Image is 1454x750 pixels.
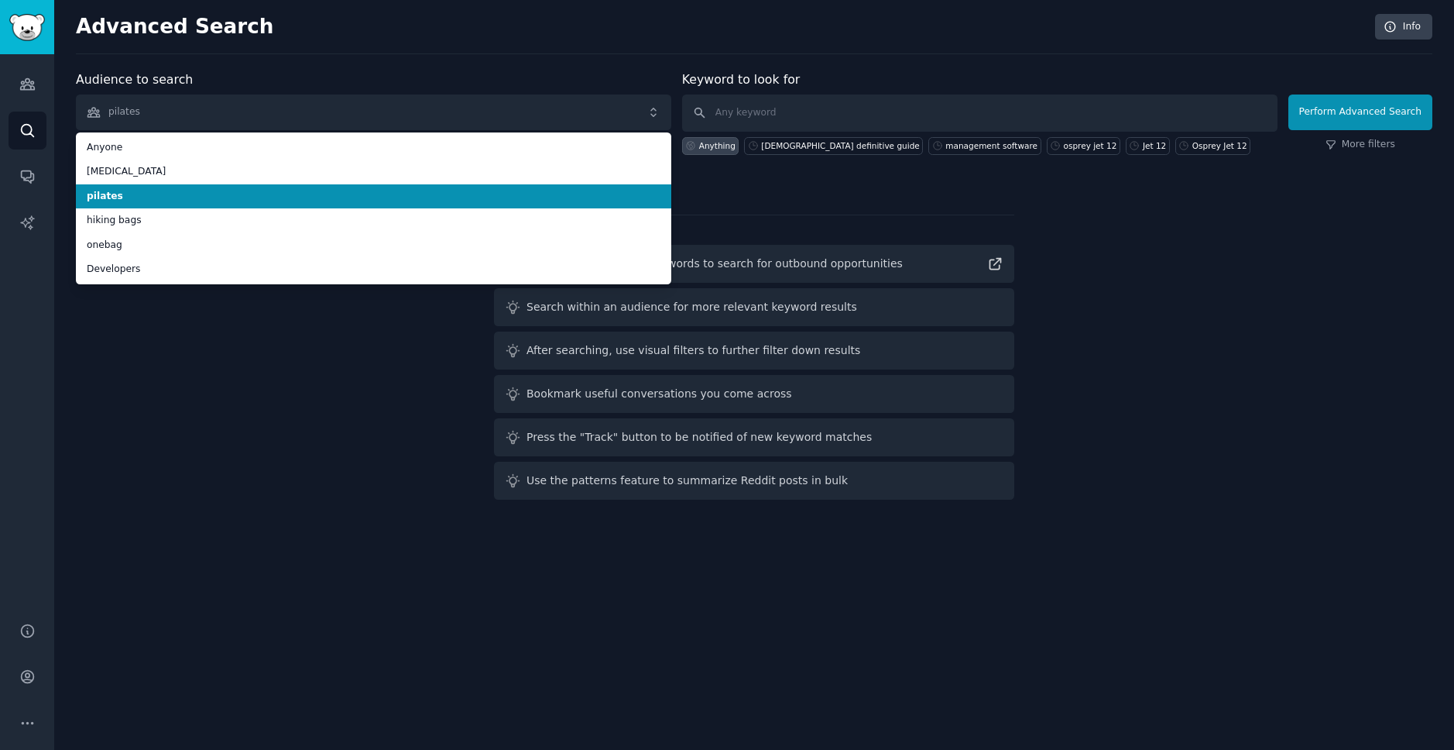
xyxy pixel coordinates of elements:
button: pilates [76,95,671,130]
label: Audience to search [76,72,193,87]
ul: pilates [76,132,671,284]
div: After searching, use visual filters to further filter down results [526,342,860,359]
a: More filters [1325,138,1395,152]
img: GummySearch logo [9,14,45,41]
a: Info [1375,14,1432,40]
div: Anything [699,140,736,151]
span: Anyone [87,141,660,155]
span: Developers [87,263,660,277]
div: Use the patterns feature to summarize Reddit posts in bulk [526,473,848,489]
span: hiking bags [87,214,660,228]
div: [DEMOGRAPHIC_DATA] definitive guide [761,140,919,151]
div: Search within an audience for more relevant keyword results [526,299,857,315]
button: Perform Advanced Search [1288,95,1432,130]
div: Jet 12 [1143,140,1166,151]
div: osprey jet 12 [1064,140,1117,151]
span: onebag [87,239,660,253]
h2: Advanced Search [76,15,1367,40]
div: Bookmark useful conversations you come across [526,386,792,402]
div: Osprey Jet 12 [1192,140,1247,151]
div: Press the "Track" button to be notified of new keyword matches [526,429,872,446]
input: Any keyword [682,95,1277,132]
div: management software [945,140,1037,151]
span: [MEDICAL_DATA] [87,165,660,179]
span: pilates [87,190,660,204]
label: Keyword to look for [682,72,801,87]
div: Read guide on helpful keywords to search for outbound opportunities [526,256,903,272]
